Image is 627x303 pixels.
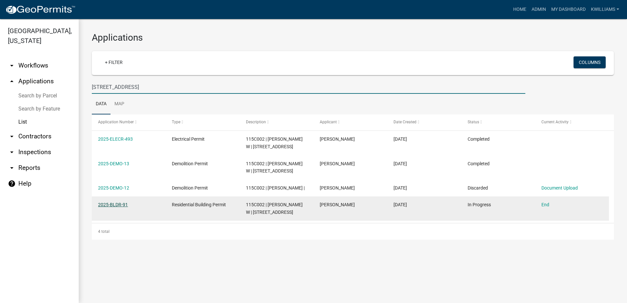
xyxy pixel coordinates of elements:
span: Applicant [320,120,337,124]
span: Status [468,120,479,124]
a: + Filter [100,56,128,68]
span: Residential Building Permit [172,202,226,207]
datatable-header-cell: Description [240,114,313,130]
span: 115C002 | AZAR JUDITH W | [246,185,305,191]
button: Columns [574,56,606,68]
a: Document Upload [541,185,578,191]
a: 2025-DEMO-12 [98,185,129,191]
span: Completed [468,161,490,166]
span: 03/21/2025 [394,161,407,166]
span: Description [246,120,266,124]
span: 115C002 | AZAR JUDITH W | 143 S Spring Rd [246,136,303,149]
span: In Progress [468,202,491,207]
datatable-header-cell: Status [461,114,535,130]
span: 03/20/2025 [394,185,407,191]
a: Data [92,94,111,115]
a: End [541,202,549,207]
span: Judith Azar [320,161,355,166]
span: 08/27/2025 [394,136,407,142]
span: Current Activity [541,120,569,124]
datatable-header-cell: Date Created [387,114,461,130]
span: 03/13/2025 [394,202,407,207]
a: 2025-BLDR-91 [98,202,128,207]
h3: Applications [92,32,614,43]
span: Judith Azar [320,136,355,142]
span: Date Created [394,120,416,124]
span: Application Number [98,120,134,124]
span: Demolition Permit [172,161,208,166]
span: Type [172,120,180,124]
a: My Dashboard [549,3,588,16]
i: arrow_drop_down [8,132,16,140]
span: Discarded [468,185,488,191]
input: Search for applications [92,80,525,94]
span: Judith Azar [320,202,355,207]
a: kwilliams [588,3,622,16]
div: 4 total [92,223,614,240]
span: Demolition Permit [172,185,208,191]
i: help [8,180,16,188]
i: arrow_drop_down [8,62,16,70]
datatable-header-cell: Type [166,114,239,130]
a: Home [511,3,529,16]
datatable-header-cell: Applicant [313,114,387,130]
span: 115C002 | AZAR JUDITH W | 143 S SPRING RD [246,202,303,215]
datatable-header-cell: Application Number [92,114,166,130]
datatable-header-cell: Current Activity [535,114,609,130]
i: arrow_drop_down [8,164,16,172]
a: 2025-ELECR-493 [98,136,133,142]
span: Completed [468,136,490,142]
span: Judith Azar [320,185,355,191]
span: 115C002 | AZAR JUDITH W | 143 S Spring Rd [246,161,303,174]
i: arrow_drop_down [8,148,16,156]
a: Map [111,94,128,115]
a: 2025-DEMO-13 [98,161,129,166]
i: arrow_drop_up [8,77,16,85]
span: Electrical Permit [172,136,205,142]
a: Admin [529,3,549,16]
